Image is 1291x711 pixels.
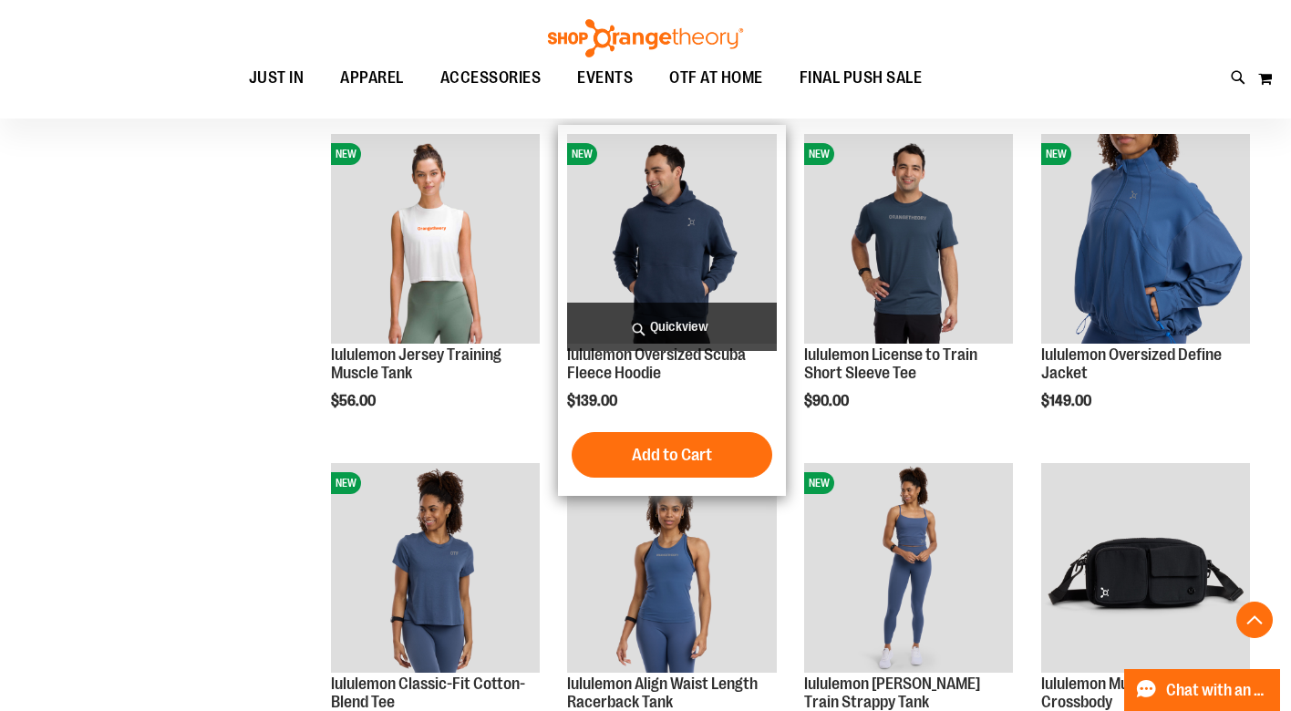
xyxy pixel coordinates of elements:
img: lululemon Jersey Training Muscle Tank [331,134,540,343]
span: FINAL PUSH SALE [800,57,923,98]
span: NEW [331,472,361,494]
span: $56.00 [331,393,378,409]
span: $149.00 [1041,393,1094,409]
a: lululemon Multi-Pocket Crossbody [1041,675,1195,711]
span: NEW [804,472,834,494]
a: lululemon License to Train Short Sleeve TeeNEW [804,134,1013,345]
a: lululemon Oversized Define JacketNEW [1041,134,1250,345]
span: JUST IN [249,57,305,98]
img: lululemon Multi-Pocket Crossbody [1041,463,1250,672]
a: lululemon License to Train Short Sleeve Tee [804,345,977,382]
button: Chat with an Expert [1124,669,1281,711]
span: EVENTS [577,57,633,98]
button: Back To Top [1236,602,1273,638]
a: lululemon Oversized Define Jacket [1041,345,1222,382]
div: product [558,125,785,496]
span: NEW [1041,143,1071,165]
span: NEW [804,143,834,165]
a: lululemon Classic-Fit Cotton-Blend TeeNEW [331,463,540,675]
img: lululemon Align Waist Length Racerback Tank [567,463,776,672]
a: lululemon Classic-Fit Cotton-Blend Tee [331,675,525,711]
a: lululemon Jersey Training Muscle TankNEW [331,134,540,345]
span: APPAREL [340,57,404,98]
img: lululemon Wunder Train Strappy Tank [804,463,1013,672]
a: lululemon Wunder Train Strappy TankNEW [804,463,1013,675]
a: lululemon Align Waist Length Racerback TankNEW [567,463,776,675]
a: Quickview [567,303,776,351]
span: $139.00 [567,393,620,409]
div: product [1032,125,1259,456]
span: Add to Cart [632,445,712,465]
a: lululemon Align Waist Length Racerback Tank [567,675,758,711]
a: lululemon Jersey Training Muscle Tank [331,345,501,382]
span: NEW [331,143,361,165]
div: product [795,125,1022,456]
img: lululemon Classic-Fit Cotton-Blend Tee [331,463,540,672]
span: NEW [567,143,597,165]
a: lululemon Oversized Scuba Fleece HoodieNEW [567,134,776,345]
span: OTF AT HOME [669,57,763,98]
img: lululemon Oversized Define Jacket [1041,134,1250,343]
img: lululemon License to Train Short Sleeve Tee [804,134,1013,343]
img: lululemon Oversized Scuba Fleece Hoodie [567,134,776,343]
a: lululemon [PERSON_NAME] Train Strappy Tank [804,675,980,711]
a: lululemon Oversized Scuba Fleece Hoodie [567,345,746,382]
a: lululemon Multi-Pocket Crossbody [1041,463,1250,675]
span: Chat with an Expert [1166,682,1269,699]
img: Shop Orangetheory [545,19,746,57]
span: ACCESSORIES [440,57,542,98]
span: $90.00 [804,393,852,409]
button: Add to Cart [572,432,772,478]
div: product [322,125,549,456]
